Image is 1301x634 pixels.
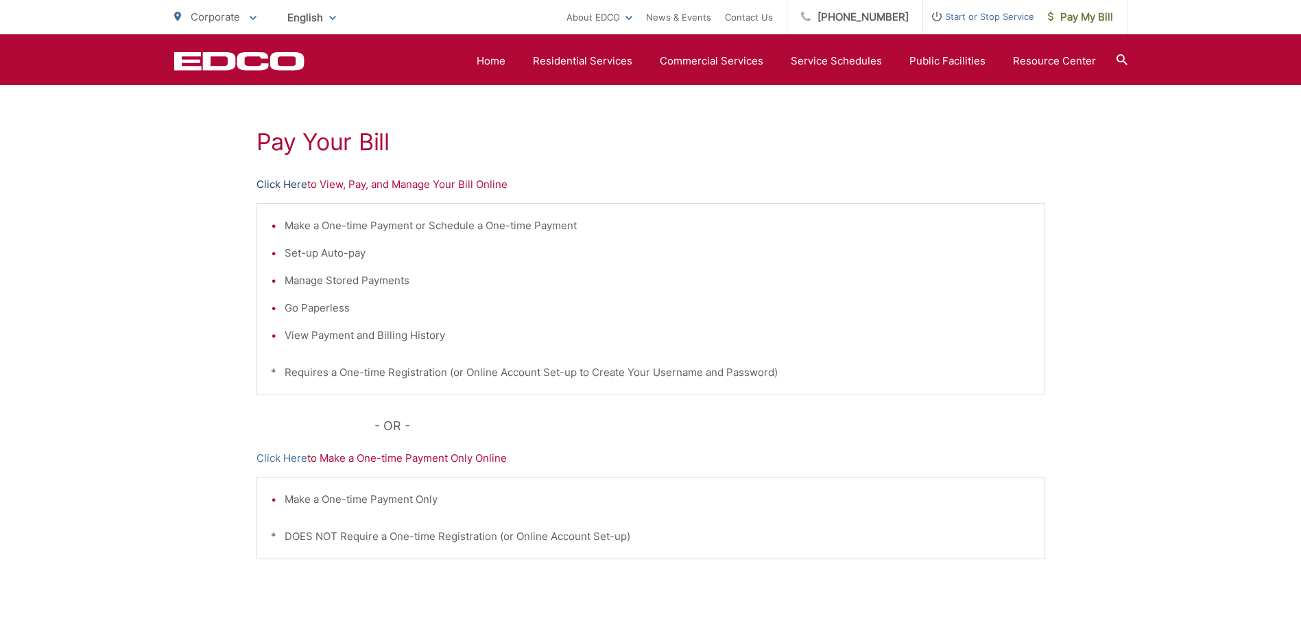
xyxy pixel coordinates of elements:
a: Resource Center [1013,53,1096,69]
li: View Payment and Billing History [285,327,1031,344]
a: Home [477,53,505,69]
p: - OR - [374,416,1045,436]
a: Commercial Services [660,53,763,69]
a: Contact Us [725,9,773,25]
span: Corporate [191,10,240,23]
a: Click Here [256,176,307,193]
li: Set-up Auto-pay [285,245,1031,261]
span: Pay My Bill [1048,9,1113,25]
li: Go Paperless [285,300,1031,316]
p: to Make a One-time Payment Only Online [256,450,1045,467]
p: * DOES NOT Require a One-time Registration (or Online Account Set-up) [271,528,1031,545]
a: Service Schedules [791,53,882,69]
h1: Pay Your Bill [256,128,1045,156]
a: Public Facilities [909,53,986,69]
li: Manage Stored Payments [285,272,1031,289]
p: to View, Pay, and Manage Your Bill Online [256,176,1045,193]
a: Residential Services [533,53,632,69]
p: * Requires a One-time Registration (or Online Account Set-up to Create Your Username and Password) [271,364,1031,381]
a: News & Events [646,9,711,25]
li: Make a One-time Payment Only [285,491,1031,508]
span: English [277,5,346,30]
li: Make a One-time Payment or Schedule a One-time Payment [285,218,1031,234]
a: EDCD logo. Return to the homepage. [174,51,305,71]
a: About EDCO [566,9,632,25]
a: Click Here [256,450,307,467]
